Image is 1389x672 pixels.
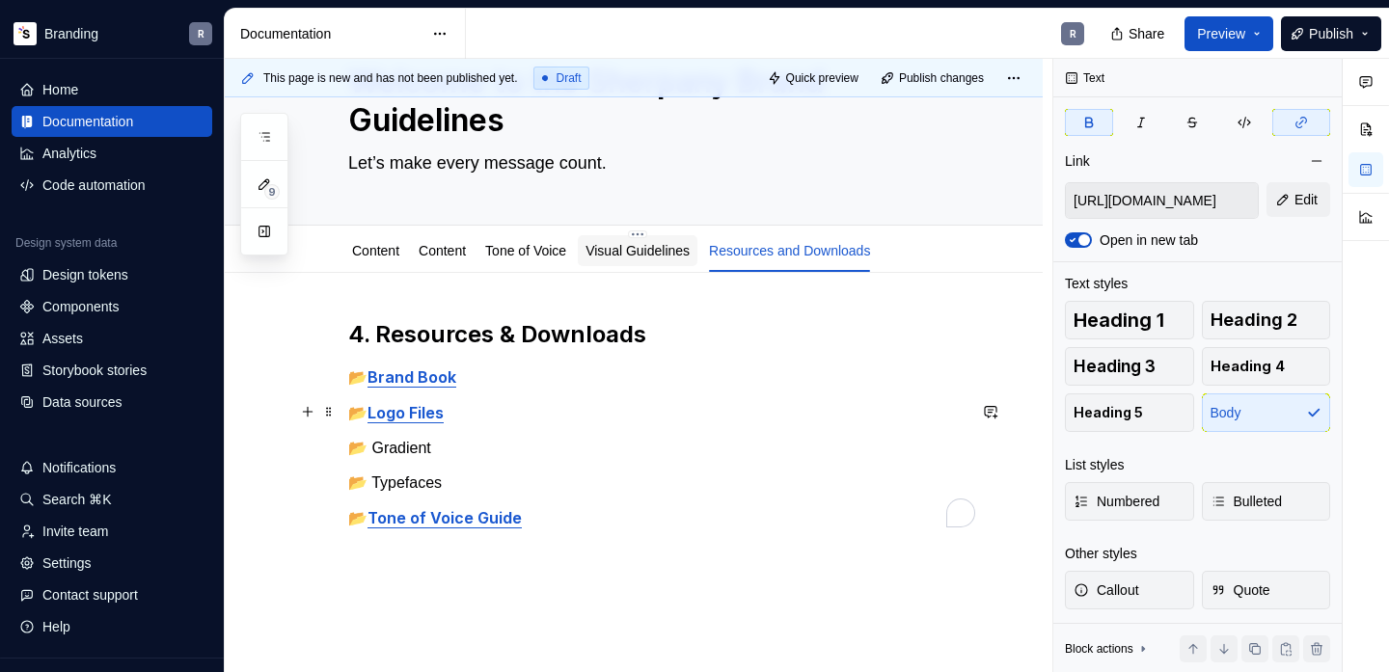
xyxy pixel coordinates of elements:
[1074,310,1164,330] span: Heading 1
[1129,24,1164,43] span: Share
[1202,482,1331,521] button: Bulleted
[1065,301,1194,339] button: Heading 1
[411,229,474,270] div: Content
[348,401,966,425] p: 📂
[1065,455,1124,474] div: List styles
[368,405,444,421] a: Logo Files
[42,361,147,380] div: Storybook stories
[12,452,212,483] button: Notifications
[42,297,119,316] div: Components
[12,484,212,515] button: Search ⌘K
[1185,16,1273,51] button: Preview
[1065,571,1194,609] button: Callout
[12,259,212,290] a: Design tokens
[12,138,212,169] a: Analytics
[42,265,128,284] div: Design tokens
[1065,393,1194,432] button: Heading 5
[1101,16,1177,51] button: Share
[348,471,966,495] p: 📂 Typefaces
[12,291,212,322] a: Components
[240,24,422,43] div: Documentation
[1074,492,1159,511] span: Numbered
[12,387,212,417] a: Data sources
[701,229,878,270] div: Resources and Downloads
[42,458,116,477] div: Notifications
[42,585,138,605] div: Contact support
[42,144,96,163] div: Analytics
[14,22,37,45] img: 6d3517f2-c9be-42ef-a17d-43333b4a1852.png
[368,403,444,422] strong: Logo Files
[578,229,697,270] div: Visual Guidelines
[344,229,407,270] div: Content
[1074,403,1143,422] span: Heading 5
[352,243,399,258] a: Content
[485,243,566,258] a: Tone of Voice
[368,508,522,527] strong: Tone of Voice Guide
[557,70,582,86] span: Draft
[42,112,133,131] div: Documentation
[1100,230,1198,250] label: Open in new tab
[348,365,966,390] p: 📂
[1211,492,1283,511] span: Bulleted
[1294,190,1318,209] span: Edit
[1065,482,1194,521] button: Numbered
[344,148,962,178] textarea: Let’s make every message count.
[1065,635,1151,662] div: Block actions
[348,319,966,530] div: To enrich screen reader interactions, please activate Accessibility in Grammarly extension settings
[1065,151,1090,171] div: Link
[1266,182,1330,217] button: Edit
[44,24,98,43] div: Branding
[42,392,122,412] div: Data sources
[12,579,212,610] button: Contact support
[1281,16,1381,51] button: Publish
[1202,301,1331,339] button: Heading 2
[348,437,966,460] p: 📂 Gradient
[1211,580,1270,600] span: Quote
[477,229,574,270] div: Tone of Voice
[42,80,78,99] div: Home
[263,70,518,86] span: This page is new and has not been published yet.
[1197,24,1245,43] span: Preview
[42,553,92,573] div: Settings
[419,243,466,258] a: Content
[1309,24,1353,43] span: Publish
[1202,347,1331,386] button: Heading 4
[368,510,522,526] a: Tone of Voice Guide
[42,522,108,541] div: Invite team
[42,490,112,509] div: Search ⌘K
[1065,347,1194,386] button: Heading 3
[1070,26,1076,41] div: R
[42,617,70,636] div: Help
[12,106,212,137] a: Documentation
[12,74,212,105] a: Home
[709,243,870,258] a: Resources and Downloads
[1202,571,1331,609] button: Quote
[198,26,204,41] div: R
[368,369,456,386] a: Brand Book
[12,548,212,578] a: Settings
[368,367,456,387] strong: Brand Book
[875,65,993,92] button: Publish changes
[586,243,690,258] a: Visual Guidelines
[12,170,212,201] a: Code automation
[348,506,966,530] p: 📂
[1211,357,1285,376] span: Heading 4
[12,323,212,354] a: Assets
[1065,641,1133,657] div: Block actions
[12,355,212,386] a: Storybook stories
[42,329,83,348] div: Assets
[786,70,858,86] span: Quick preview
[1074,357,1156,376] span: Heading 3
[344,59,962,144] textarea: Welcome to the Sherpany Brand Guidelines
[1065,274,1128,293] div: Text styles
[4,13,220,54] button: BrandingR
[264,184,280,200] span: 9
[348,320,646,348] strong: 4. Resources & Downloads
[12,516,212,547] a: Invite team
[899,70,984,86] span: Publish changes
[1211,310,1297,330] span: Heading 2
[42,175,146,195] div: Code automation
[15,235,117,251] div: Design system data
[1065,544,1137,563] div: Other styles
[1074,580,1139,600] span: Callout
